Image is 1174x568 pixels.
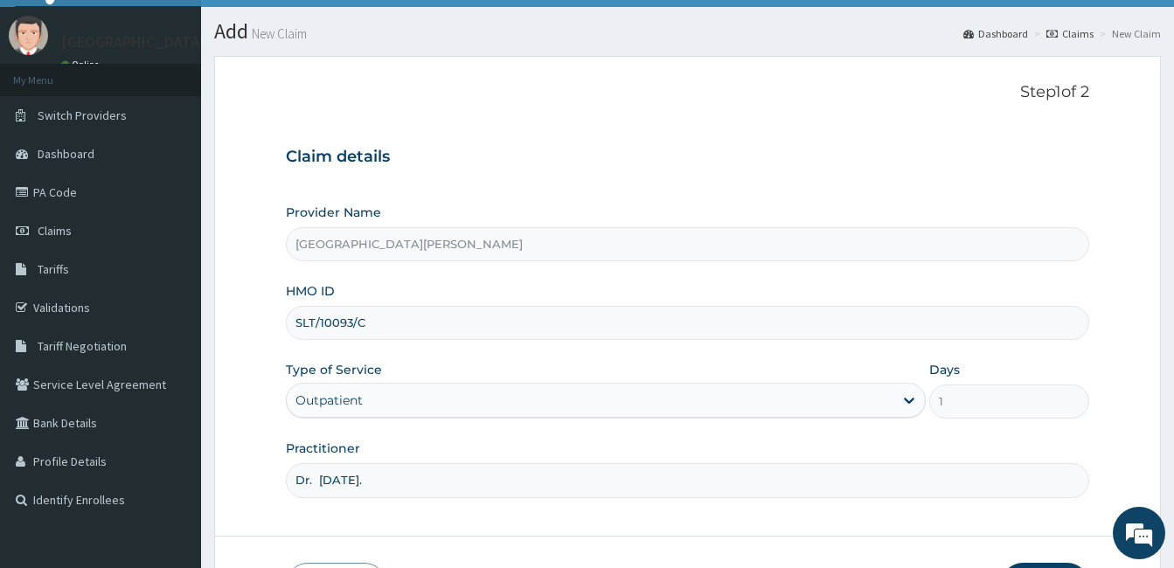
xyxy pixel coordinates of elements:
li: New Claim [1095,26,1161,41]
label: Days [929,361,960,378]
h1: Add [214,20,1161,43]
div: Minimize live chat window [287,9,329,51]
div: Chat with us now [91,98,294,121]
span: Dashboard [38,146,94,162]
span: Tariff Negotiation [38,338,127,354]
p: Step 1 of 2 [286,83,1089,102]
small: New Claim [248,27,307,40]
label: Provider Name [286,204,381,221]
textarea: Type your message and hit 'Enter' [9,381,333,442]
label: HMO ID [286,282,335,300]
p: [GEOGRAPHIC_DATA][PERSON_NAME] [61,34,320,50]
a: Online [61,59,103,71]
input: Enter HMO ID [286,306,1089,340]
a: Dashboard [963,26,1028,41]
div: Outpatient [295,391,363,409]
h3: Claim details [286,148,1089,167]
img: User Image [9,16,48,55]
span: We're online! [101,172,241,349]
img: d_794563401_company_1708531726252_794563401 [32,87,71,131]
span: Switch Providers [38,107,127,123]
label: Practitioner [286,440,360,457]
span: Tariffs [38,261,69,277]
a: Claims [1046,26,1094,41]
span: Claims [38,223,72,239]
input: Enter Name [286,463,1089,497]
label: Type of Service [286,361,382,378]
